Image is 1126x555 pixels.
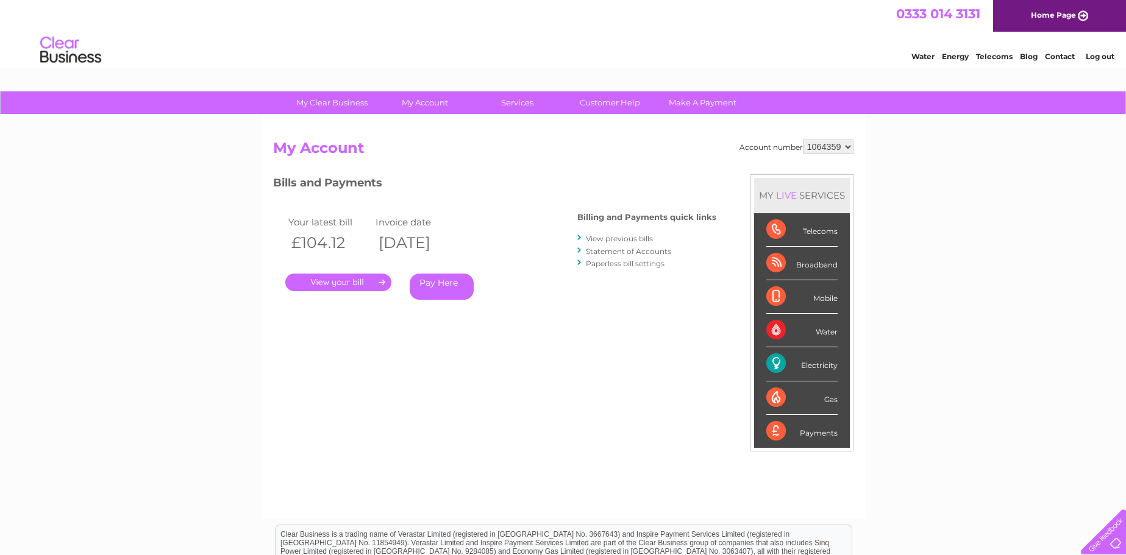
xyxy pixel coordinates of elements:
[942,52,969,61] a: Energy
[766,347,838,381] div: Electricity
[766,314,838,347] div: Water
[273,174,716,196] h3: Bills and Payments
[577,213,716,222] h4: Billing and Payments quick links
[652,91,753,114] a: Make A Payment
[766,415,838,448] div: Payments
[586,247,671,256] a: Statement of Accounts
[1020,52,1038,61] a: Blog
[1045,52,1075,61] a: Contact
[774,189,799,201] div: LIVE
[40,32,102,69] img: logo.png
[560,91,660,114] a: Customer Help
[285,230,373,255] th: £104.12
[976,52,1013,61] a: Telecoms
[754,178,850,213] div: MY SERVICES
[586,234,653,243] a: View previous bills
[766,280,838,314] div: Mobile
[410,274,474,300] a: Pay Here
[911,52,935,61] a: Water
[586,259,665,268] a: Paperless bill settings
[276,7,852,59] div: Clear Business is a trading name of Verastar Limited (registered in [GEOGRAPHIC_DATA] No. 3667643...
[1086,52,1114,61] a: Log out
[285,274,391,291] a: .
[739,140,853,154] div: Account number
[282,91,382,114] a: My Clear Business
[766,381,838,415] div: Gas
[766,213,838,247] div: Telecoms
[372,230,460,255] th: [DATE]
[896,6,980,21] a: 0333 014 3131
[273,140,853,163] h2: My Account
[285,214,373,230] td: Your latest bill
[467,91,568,114] a: Services
[372,214,460,230] td: Invoice date
[766,247,838,280] div: Broadband
[374,91,475,114] a: My Account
